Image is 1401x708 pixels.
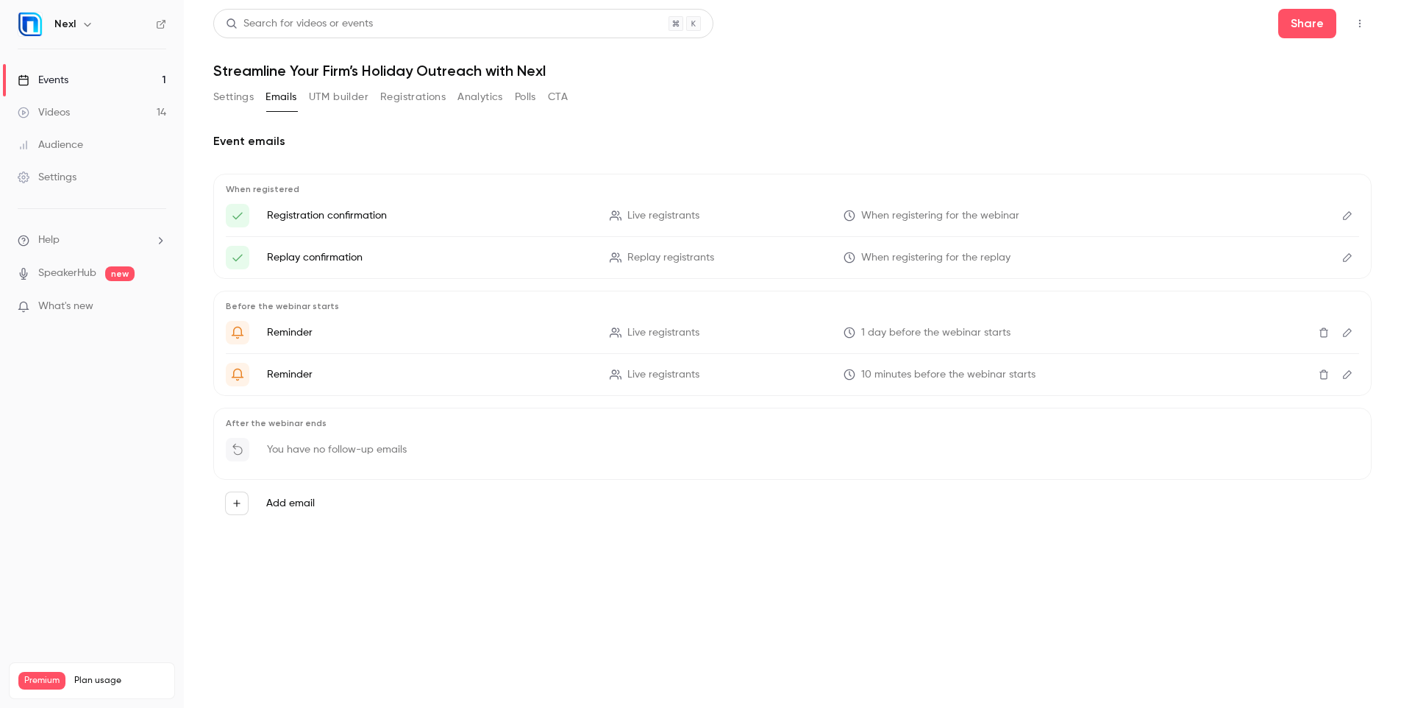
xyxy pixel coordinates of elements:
[861,250,1010,266] span: When registering for the replay
[861,325,1010,341] span: 1 day before the webinar starts
[226,16,373,32] div: Search for videos or events
[380,85,446,109] button: Registrations
[18,73,68,88] div: Events
[1336,321,1359,344] button: Edit
[267,250,592,265] p: Replay confirmation
[515,85,536,109] button: Polls
[265,85,296,109] button: Emails
[226,183,1359,195] p: When registered
[38,266,96,281] a: SpeakerHub
[1312,363,1336,386] button: Delete
[627,325,699,341] span: Live registrants
[18,138,83,152] div: Audience
[18,233,166,248] li: help-dropdown-opener
[1278,9,1336,38] button: Share
[226,246,1359,269] li: Here's your access link to {{ event_name }}!
[18,105,70,120] div: Videos
[213,62,1372,79] h1: Streamline Your Firm’s Holiday Outreach with Nexl
[38,233,60,248] span: Help
[18,672,65,690] span: Premium
[54,17,76,32] h6: Nexl
[213,85,254,109] button: Settings
[548,85,568,109] button: CTA
[267,442,407,457] p: You have no follow-up emails
[861,367,1035,383] span: 10 minutes before the webinar starts
[266,496,315,511] label: Add email
[309,85,368,109] button: UTM builder
[226,363,1359,386] li: {{ event_name }} is about to go live
[1336,363,1359,386] button: Edit
[267,208,592,223] p: Registration confirmation
[627,250,714,266] span: Replay registrants
[226,417,1359,429] p: After the webinar ends
[1336,246,1359,269] button: Edit
[627,208,699,224] span: Live registrants
[1336,204,1359,227] button: Edit
[627,367,699,383] span: Live registrants
[18,13,42,36] img: Nexl
[226,204,1359,227] li: Here's your access link to {{ event_name }}!
[213,132,1372,150] h2: Event emails
[38,299,93,314] span: What's new
[105,266,135,281] span: new
[226,321,1359,344] li: Get Ready for '{{ event_name }}' tomorrow!
[74,675,165,687] span: Plan usage
[1312,321,1336,344] button: Delete
[226,300,1359,312] p: Before the webinar starts
[18,170,76,185] div: Settings
[457,85,503,109] button: Analytics
[267,325,592,340] p: Reminder
[267,367,592,382] p: Reminder
[861,208,1019,224] span: When registering for the webinar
